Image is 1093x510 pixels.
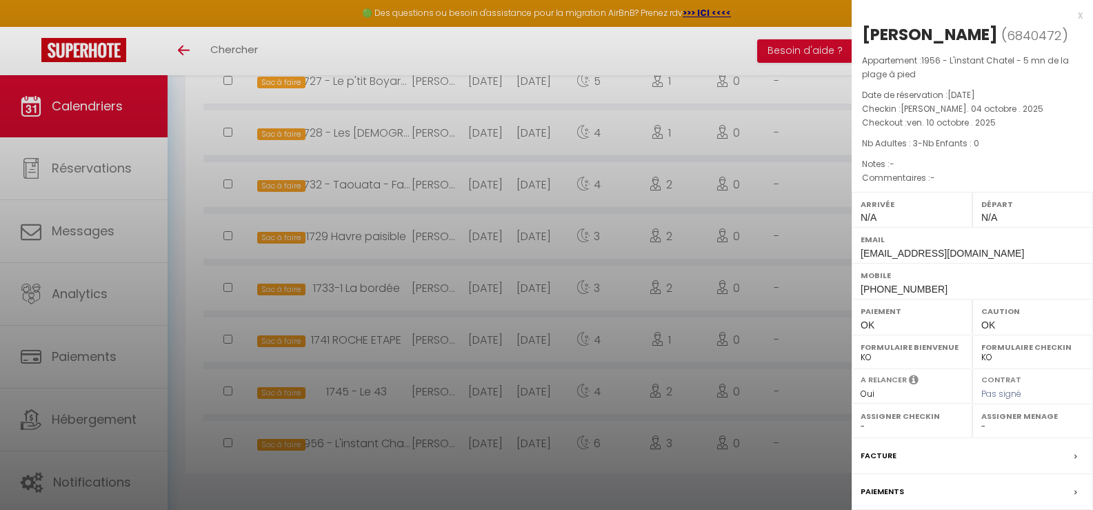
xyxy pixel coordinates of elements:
span: N/A [861,212,876,223]
p: Commentaires : [862,171,1083,185]
label: Facture [861,449,896,463]
label: Email [861,233,1084,246]
span: 1956 - L'instant Chatel - 5 mn de la plage à pied [862,55,1069,80]
span: N/A [981,212,997,223]
p: - [862,137,1083,150]
span: OK [981,320,995,331]
span: ( ) [1001,26,1068,45]
p: Checkout : [862,116,1083,130]
span: - [930,172,935,184]
p: Checkin : [862,102,1083,116]
label: Assigner Menage [981,409,1084,423]
label: Départ [981,197,1084,211]
label: A relancer [861,374,907,386]
label: Contrat [981,374,1021,383]
label: Paiement [861,304,963,318]
div: [PERSON_NAME] [862,23,998,46]
span: Pas signé [981,388,1021,400]
span: Nb Adultes : 3 [862,137,918,149]
span: ven. 10 octobre . 2025 [907,117,996,128]
label: Caution [981,304,1084,318]
p: Appartement : [862,54,1083,81]
span: [EMAIL_ADDRESS][DOMAIN_NAME] [861,248,1024,259]
i: Sélectionner OUI si vous souhaiter envoyer les séquences de messages post-checkout [909,374,919,389]
span: [PHONE_NUMBER] [861,284,947,295]
label: Paiements [861,484,904,499]
label: Formulaire Bienvenue [861,340,963,354]
span: Nb Enfants : 0 [923,137,979,149]
p: Date de réservation : [862,88,1083,102]
label: Mobile [861,268,1084,282]
span: 6840472 [1007,27,1062,44]
span: - [890,158,894,170]
span: [PERSON_NAME]. 04 octobre . 2025 [901,103,1043,115]
label: Assigner Checkin [861,409,963,423]
span: OK [861,320,874,331]
div: x [852,7,1083,23]
label: Formulaire Checkin [981,340,1084,354]
span: [DATE] [947,89,975,101]
label: Arrivée [861,197,963,211]
p: Notes : [862,157,1083,171]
